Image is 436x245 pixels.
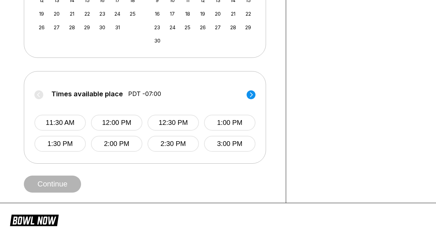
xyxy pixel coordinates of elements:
div: Choose Thursday, October 23rd, 2025 [98,9,107,18]
div: Choose Friday, November 21st, 2025 [229,9,238,18]
button: 11:30 AM [34,115,86,131]
button: 3:00 PM [204,136,255,152]
div: Choose Wednesday, October 22nd, 2025 [82,9,92,18]
span: Times available place [51,90,123,98]
div: Choose Saturday, October 25th, 2025 [128,9,137,18]
div: Choose Friday, November 28th, 2025 [229,23,238,32]
div: Choose Tuesday, October 21st, 2025 [67,9,77,18]
div: Choose Saturday, November 29th, 2025 [244,23,253,32]
div: Choose Saturday, November 22nd, 2025 [244,9,253,18]
span: PDT -07:00 [128,90,161,98]
div: Choose Sunday, October 26th, 2025 [37,23,46,32]
div: Choose Tuesday, October 28th, 2025 [67,23,77,32]
div: Choose Sunday, November 16th, 2025 [153,9,162,18]
div: Choose Sunday, November 30th, 2025 [153,36,162,45]
button: 1:30 PM [34,136,86,152]
div: Choose Friday, October 24th, 2025 [113,9,122,18]
button: 2:00 PM [91,136,142,152]
button: 2:30 PM [147,136,199,152]
div: Choose Wednesday, October 29th, 2025 [82,23,92,32]
button: 12:00 PM [91,115,142,131]
div: Choose Monday, November 17th, 2025 [168,9,177,18]
div: Choose Wednesday, November 26th, 2025 [198,23,207,32]
button: 1:00 PM [204,115,255,131]
div: Choose Monday, October 20th, 2025 [52,9,61,18]
div: Choose Sunday, November 23rd, 2025 [153,23,162,32]
div: Choose Thursday, November 20th, 2025 [213,9,222,18]
div: Choose Sunday, October 19th, 2025 [37,9,46,18]
div: Choose Thursday, October 30th, 2025 [98,23,107,32]
div: Choose Friday, October 31st, 2025 [113,23,122,32]
div: Choose Thursday, November 27th, 2025 [213,23,222,32]
div: Choose Monday, November 24th, 2025 [168,23,177,32]
div: Choose Wednesday, November 19th, 2025 [198,9,207,18]
div: Choose Tuesday, November 25th, 2025 [183,23,192,32]
button: 12:30 PM [147,115,199,131]
div: Choose Monday, October 27th, 2025 [52,23,61,32]
div: Choose Tuesday, November 18th, 2025 [183,9,192,18]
